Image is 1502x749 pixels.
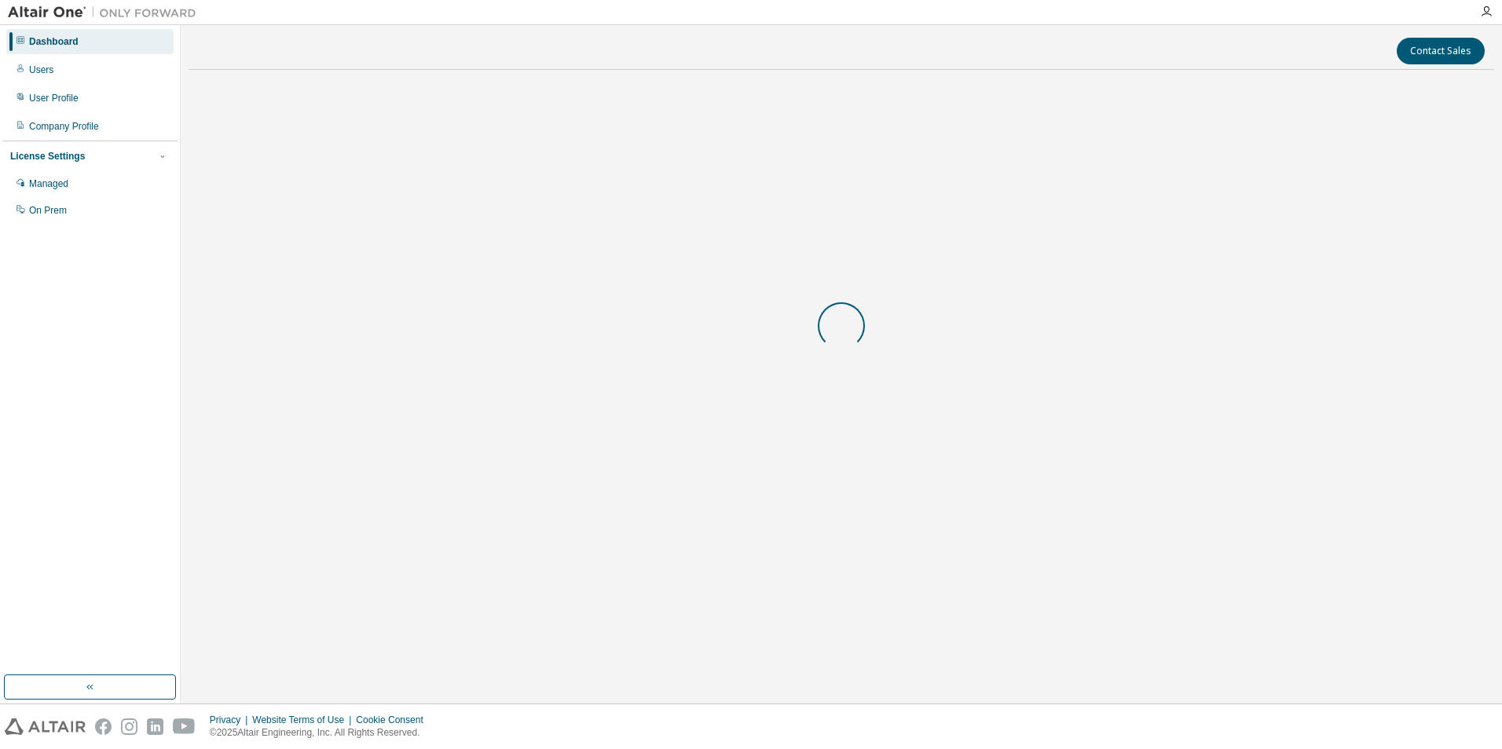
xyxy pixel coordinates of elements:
[29,64,53,76] div: Users
[210,714,252,726] div: Privacy
[95,718,112,735] img: facebook.svg
[252,714,356,726] div: Website Terms of Use
[29,177,68,190] div: Managed
[29,120,99,133] div: Company Profile
[210,726,433,740] p: © 2025 Altair Engineering, Inc. All Rights Reserved.
[29,92,79,104] div: User Profile
[173,718,196,735] img: youtube.svg
[1397,38,1485,64] button: Contact Sales
[8,5,204,20] img: Altair One
[29,204,67,217] div: On Prem
[5,718,86,735] img: altair_logo.svg
[29,35,79,48] div: Dashboard
[356,714,432,726] div: Cookie Consent
[121,718,137,735] img: instagram.svg
[10,150,85,163] div: License Settings
[147,718,163,735] img: linkedin.svg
